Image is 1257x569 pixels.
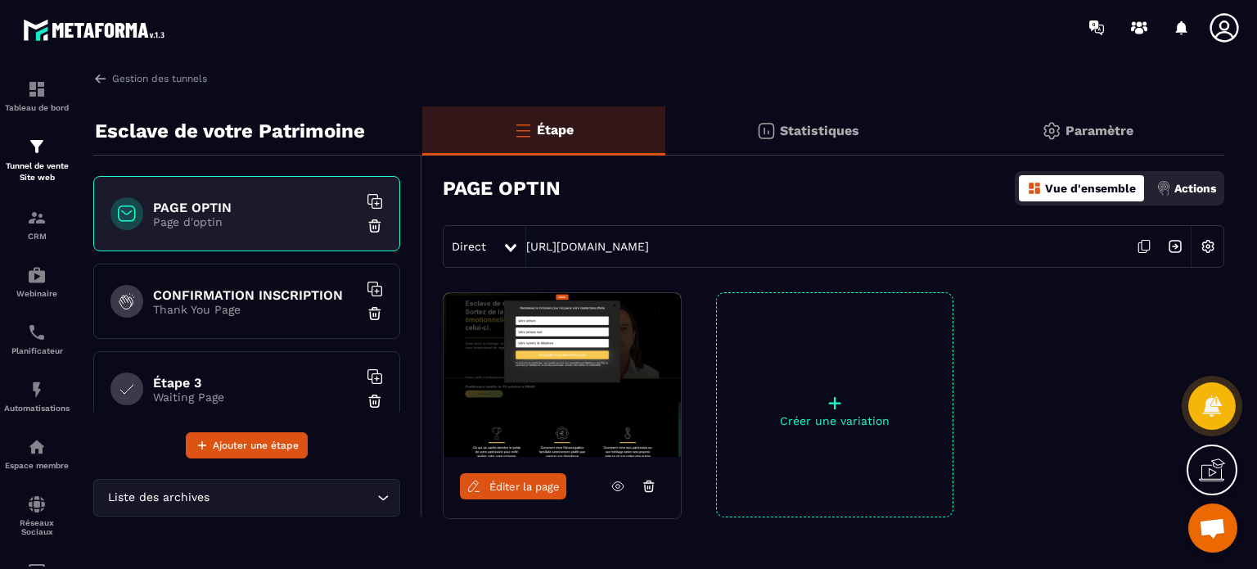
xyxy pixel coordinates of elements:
div: Search for option [93,479,400,517]
a: schedulerschedulerPlanificateur [4,310,70,368]
p: Réseaux Sociaux [4,518,70,536]
img: trash [367,393,383,409]
h6: Étape 3 [153,375,358,391]
img: social-network [27,494,47,514]
p: CRM [4,232,70,241]
p: Tableau de bord [4,103,70,112]
img: image [444,293,681,457]
span: Direct [452,240,486,253]
a: automationsautomationsAutomatisations [4,368,70,425]
p: Créer une variation [717,414,953,427]
a: formationformationCRM [4,196,70,253]
p: Actions [1174,182,1216,195]
a: [URL][DOMAIN_NAME] [526,240,649,253]
a: automationsautomationsEspace membre [4,425,70,482]
p: Thank You Page [153,303,358,316]
a: formationformationTableau de bord [4,67,70,124]
p: Espace membre [4,461,70,470]
p: Paramètre [1066,123,1133,138]
button: Ajouter une étape [186,432,308,458]
input: Search for option [213,489,373,507]
span: Liste des archives [104,489,213,507]
p: Webinaire [4,289,70,298]
div: Ouvrir le chat [1188,504,1237,553]
img: arrow-next.bcc2205e.svg [1160,231,1191,262]
img: trash [367,218,383,234]
img: formation [27,208,47,228]
img: automations [27,437,47,457]
img: bars-o.4a397970.svg [513,120,533,140]
img: automations [27,265,47,285]
span: Éditer la page [489,481,560,493]
h3: PAGE OPTIN [443,177,561,200]
img: dashboard-orange.40269519.svg [1027,181,1042,196]
p: Planificateur [4,346,70,355]
img: automations [27,380,47,400]
img: formation [27,137,47,156]
img: setting-w.858f3a88.svg [1192,231,1223,262]
img: actions.d6e523a2.png [1156,181,1171,196]
a: Gestion des tunnels [93,71,207,86]
p: Statistiques [780,123,859,138]
a: Éditer la page [460,473,566,499]
p: Waiting Page [153,391,358,404]
img: scheduler [27,323,47,342]
p: + [717,391,953,414]
img: setting-gr.5f69749f.svg [1042,121,1061,141]
p: Tunnel de vente Site web [4,160,70,183]
p: Vue d'ensemble [1045,182,1136,195]
img: trash [367,305,383,322]
span: Ajouter une étape [213,437,299,454]
h6: PAGE OPTIN [153,200,358,215]
a: automationsautomationsWebinaire [4,253,70,310]
img: logo [23,15,170,45]
p: Étape [537,122,574,138]
img: formation [27,79,47,99]
h6: CONFIRMATION INSCRIPTION [153,287,358,303]
p: Page d'optin [153,215,358,228]
p: Automatisations [4,404,70,413]
a: social-networksocial-networkRéseaux Sociaux [4,482,70,549]
p: Esclave de votre Patrimoine [95,115,365,147]
a: formationformationTunnel de vente Site web [4,124,70,196]
img: arrow [93,71,108,86]
img: stats.20deebd0.svg [756,121,776,141]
